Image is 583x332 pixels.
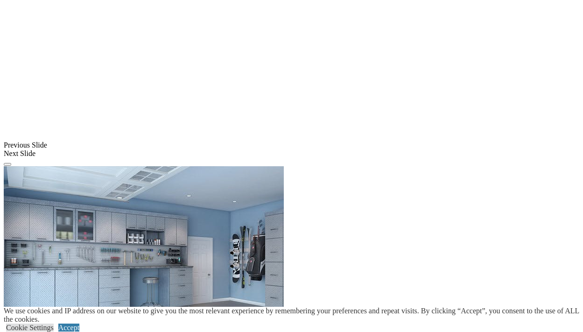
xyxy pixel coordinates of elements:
[4,163,11,166] button: Click here to pause slide show
[4,149,579,158] div: Next Slide
[6,324,54,332] a: Cookie Settings
[4,141,579,149] div: Previous Slide
[58,324,79,332] a: Accept
[4,307,583,324] div: We use cookies and IP address on our website to give you the most relevant experience by remember...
